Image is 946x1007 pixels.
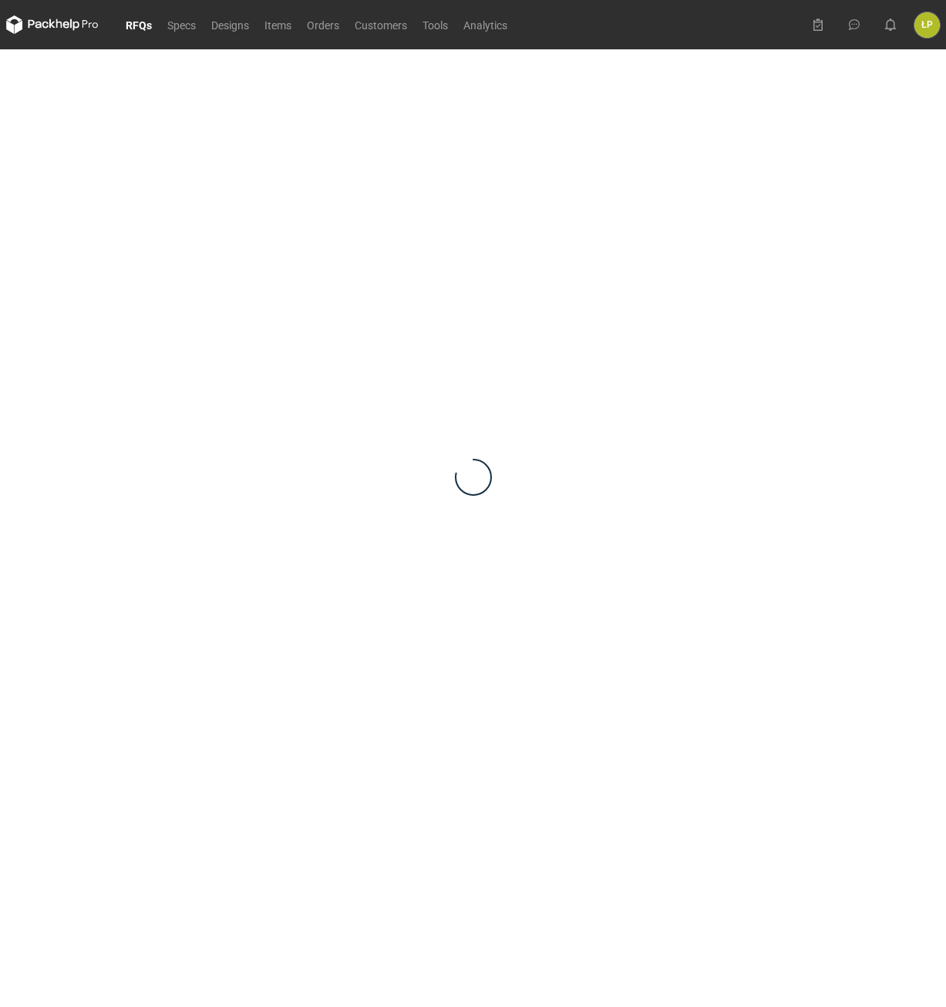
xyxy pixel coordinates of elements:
[914,12,940,38] button: ŁP
[118,15,160,34] a: RFQs
[299,15,347,34] a: Orders
[415,15,456,34] a: Tools
[204,15,257,34] a: Designs
[160,15,204,34] a: Specs
[257,15,299,34] a: Items
[6,15,99,34] svg: Packhelp Pro
[456,15,515,34] a: Analytics
[914,12,940,38] div: Łukasz Postawa
[347,15,415,34] a: Customers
